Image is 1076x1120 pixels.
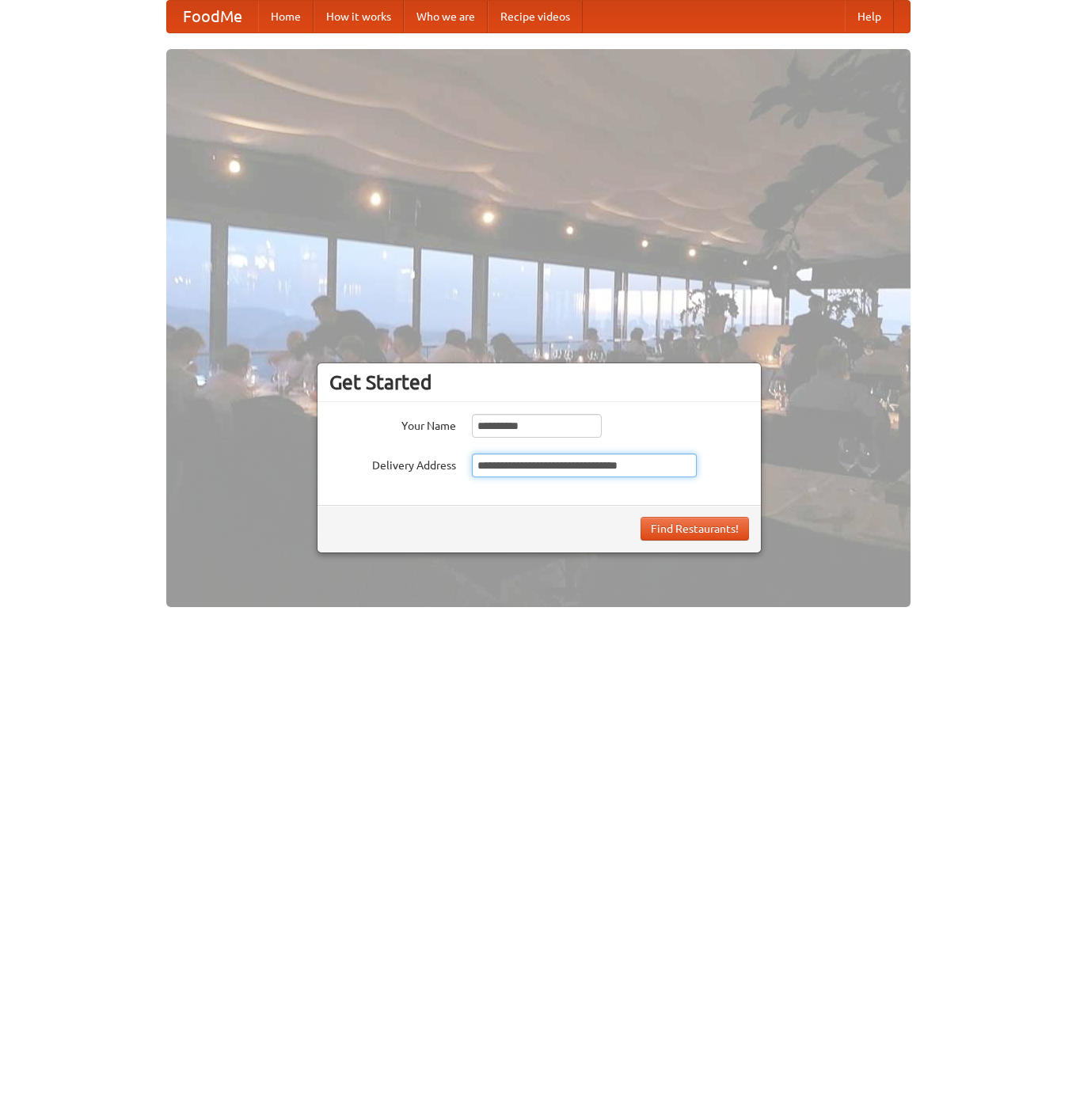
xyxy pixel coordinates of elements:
label: Delivery Address [329,454,456,473]
button: Find Restaurants! [641,517,749,541]
h3: Get Started [329,370,749,394]
a: Help [845,1,894,32]
a: Who we are [404,1,488,32]
a: Home [258,1,314,32]
a: Recipe videos [488,1,583,32]
a: How it works [314,1,404,32]
label: Your Name [329,414,456,434]
a: FoodMe [167,1,258,32]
